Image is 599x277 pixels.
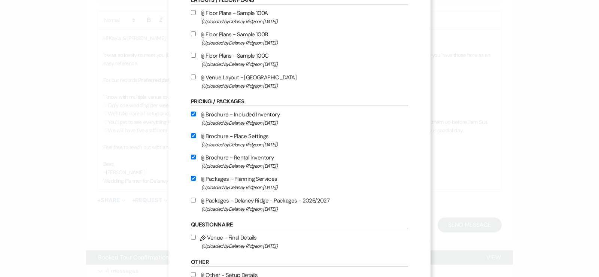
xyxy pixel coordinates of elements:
[191,73,408,90] label: Venue Layout - [GEOGRAPHIC_DATA]
[201,39,408,47] span: (Uploaded by Delaney Ridge on [DATE] )
[191,221,408,229] h6: Questionnaire
[201,119,408,127] span: (Uploaded by Delaney Ridge on [DATE] )
[191,198,196,203] input: Packages - Delaney Ridge - Packages - 2026/2027(Uploaded byDelaney Ridgeon [DATE])
[191,112,196,116] input: Brochure - Included Inventory(Uploaded byDelaney Ridgeon [DATE])
[201,183,408,192] span: (Uploaded by Delaney Ridge on [DATE] )
[201,242,408,250] span: (Uploaded by Delaney Ridge on [DATE] )
[201,140,408,149] span: (Uploaded by Delaney Ridge on [DATE] )
[191,31,196,36] input: Floor Plans - Sample 100B(Uploaded byDelaney Ridgeon [DATE])
[191,153,408,170] label: Brochure - Rental Inventory
[191,176,196,181] input: Packages - Planning Services(Uploaded byDelaney Ridgeon [DATE])
[191,235,196,240] input: Venue - Final Details(Uploaded byDelaney Ridgeon [DATE])
[201,60,408,69] span: (Uploaded by Delaney Ridge on [DATE] )
[191,131,408,149] label: Brochure - Place Settings
[191,196,408,213] label: Packages - Delaney Ridge - Packages - 2026/2027
[201,205,408,213] span: (Uploaded by Delaney Ridge on [DATE] )
[201,17,408,26] span: (Uploaded by Delaney Ridge on [DATE] )
[191,233,408,250] label: Venue - Final Details
[191,53,196,58] input: Floor Plans - Sample 100C(Uploaded byDelaney Ridgeon [DATE])
[191,155,196,159] input: Brochure - Rental Inventory(Uploaded byDelaney Ridgeon [DATE])
[191,30,408,47] label: Floor Plans - Sample 100B
[191,10,196,15] input: Floor Plans - Sample 100A(Uploaded byDelaney Ridgeon [DATE])
[191,258,408,267] h6: Other
[201,82,408,90] span: (Uploaded by Delaney Ridge on [DATE] )
[201,162,408,170] span: (Uploaded by Delaney Ridge on [DATE] )
[191,74,196,79] input: Venue Layout - [GEOGRAPHIC_DATA](Uploaded byDelaney Ridgeon [DATE])
[191,133,196,138] input: Brochure - Place Settings(Uploaded byDelaney Ridgeon [DATE])
[191,110,408,127] label: Brochure - Included Inventory
[191,8,408,26] label: Floor Plans - Sample 100A
[191,272,196,277] input: Other - Setup Details(Uploaded byDelaney Ridgeon [DATE])
[191,98,408,106] h6: Pricing / Packages
[191,51,408,69] label: Floor Plans - Sample 100C
[191,174,408,192] label: Packages - Planning Services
